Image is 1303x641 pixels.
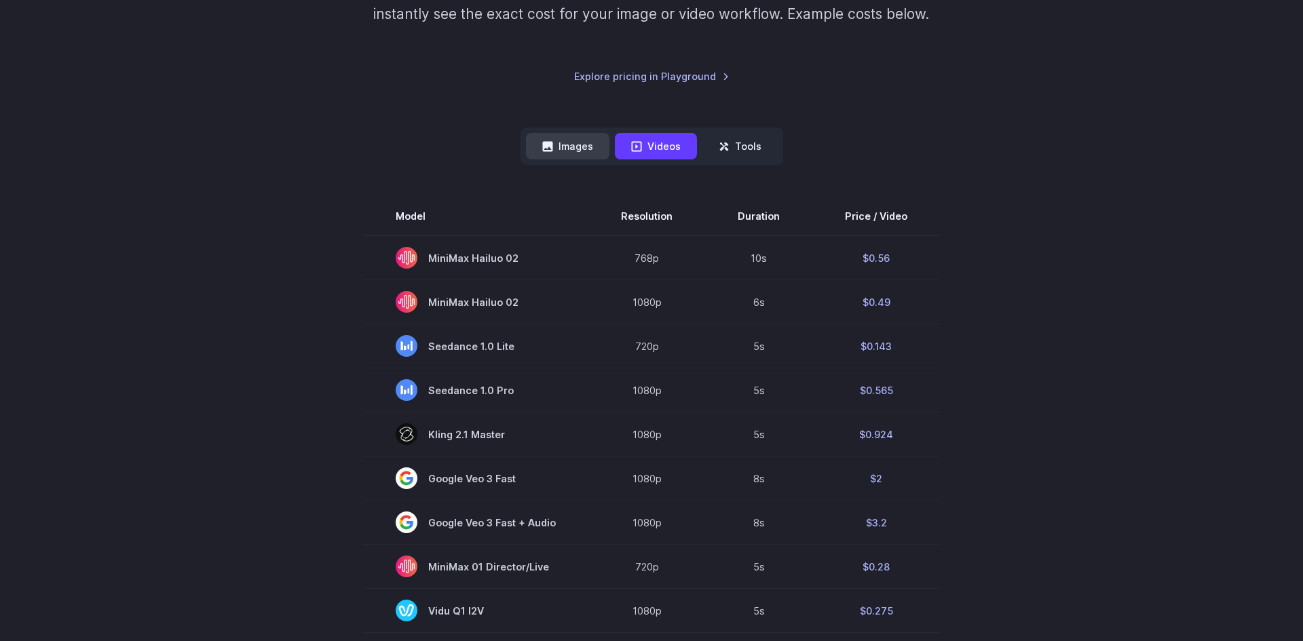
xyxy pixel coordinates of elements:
td: 5s [705,545,812,589]
td: 5s [705,589,812,633]
a: Explore pricing in Playground [574,69,730,84]
td: 768p [588,235,705,280]
td: 8s [705,457,812,501]
td: 1080p [588,501,705,545]
td: 720p [588,545,705,589]
button: Images [526,133,609,159]
td: $0.275 [812,589,940,633]
span: Kling 2.1 Master [396,423,556,445]
td: 5s [705,368,812,412]
span: Seedance 1.0 Lite [396,335,556,357]
button: Tools [702,133,778,159]
td: 720p [588,324,705,368]
button: Videos [615,133,697,159]
td: 1080p [588,368,705,412]
td: 8s [705,501,812,545]
td: $0.565 [812,368,940,412]
td: 6s [705,280,812,324]
td: 1080p [588,457,705,501]
td: $2 [812,457,940,501]
td: 1080p [588,280,705,324]
td: 5s [705,412,812,457]
td: $0.924 [812,412,940,457]
td: $0.143 [812,324,940,368]
td: $0.49 [812,280,940,324]
td: 1080p [588,589,705,633]
td: 5s [705,324,812,368]
td: 1080p [588,412,705,457]
th: Model [363,197,588,235]
td: 10s [705,235,812,280]
th: Duration [705,197,812,235]
span: Seedance 1.0 Pro [396,379,556,401]
td: $0.28 [812,545,940,589]
span: Google Veo 3 Fast + Audio [396,511,556,533]
span: Google Veo 3 Fast [396,467,556,489]
span: MiniMax Hailuo 02 [396,247,556,269]
td: $0.56 [812,235,940,280]
span: Vidu Q1 I2V [396,600,556,621]
span: MiniMax 01 Director/Live [396,556,556,577]
span: MiniMax Hailuo 02 [396,291,556,313]
th: Price / Video [812,197,940,235]
th: Resolution [588,197,705,235]
td: $3.2 [812,501,940,545]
